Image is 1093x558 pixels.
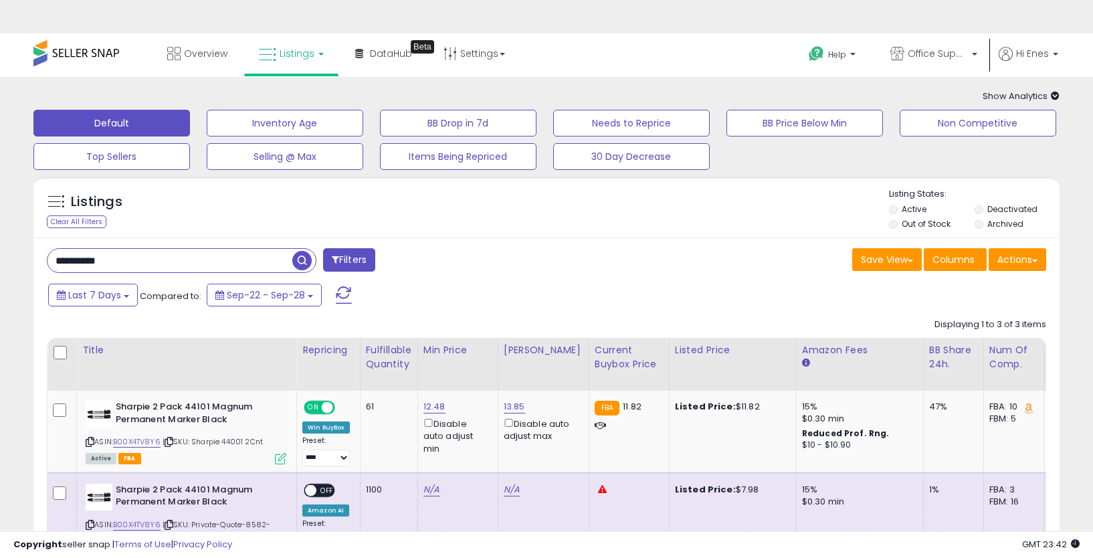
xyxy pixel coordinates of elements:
small: FBA [595,401,619,415]
div: BB Share 24h. [929,343,978,371]
div: ASIN: [86,401,286,463]
img: 41XEnID-huL._SL40_.jpg [86,484,112,510]
label: Out of Stock [902,218,951,229]
a: Settings [433,33,515,74]
span: Listings [280,47,314,60]
button: 30 Day Decrease [553,143,710,170]
button: Inventory Age [207,110,363,136]
div: $7.98 [675,484,786,496]
img: 41XEnID-huL._SL40_.jpg [86,401,112,428]
span: OFF [333,402,355,413]
button: Non Competitive [900,110,1056,136]
div: Clear All Filters [47,215,106,228]
div: 1% [929,484,973,496]
button: Actions [989,248,1046,271]
button: Default [33,110,190,136]
div: $11.82 [675,401,786,413]
div: [PERSON_NAME] [504,343,583,357]
a: Help [798,35,869,77]
span: ON [305,402,322,413]
div: $10 - $10.90 [802,440,913,451]
small: Amazon Fees. [802,357,810,369]
a: Terms of Use [114,538,171,551]
a: B00X4TV8Y6 [113,436,161,448]
button: Needs to Reprice [553,110,710,136]
span: Office Suppliers [908,47,968,60]
div: FBM: 5 [989,413,1033,425]
div: Amazon Fees [802,343,918,357]
label: Deactivated [987,203,1037,215]
a: DataHub [345,33,422,74]
div: 1100 [366,484,407,496]
b: Sharpie 2 Pack 44101 Magnum Permanent Marker Black [116,484,278,512]
span: Sep-22 - Sep-28 [227,288,305,302]
div: Amazon AI [302,504,349,517]
p: Listing States: [889,188,1060,201]
b: Listed Price: [675,483,736,496]
button: BB Drop in 7d [380,110,536,136]
div: Min Price [423,343,492,357]
span: | SKU: Sharpie 44001 2Cnt [163,436,263,447]
span: Columns [932,253,975,266]
a: Office Suppliers [880,33,987,77]
span: Show Analytics [983,90,1060,102]
div: Preset: [302,436,350,466]
a: Overview [157,33,237,74]
span: Help [828,49,846,60]
label: Archived [987,218,1023,229]
a: Privacy Policy [173,538,232,551]
span: Hi Enes [1016,47,1049,60]
b: Listed Price: [675,400,736,413]
div: $0.30 min [802,413,913,425]
div: Fulfillable Quantity [366,343,412,371]
button: Items Being Repriced [380,143,536,170]
span: 11.82 [623,400,641,413]
div: Current Buybox Price [595,343,664,371]
b: Sharpie 2 Pack 44101 Magnum Permanent Marker Black [116,401,278,429]
div: Tooltip anchor [411,40,434,54]
div: seller snap | | [13,539,232,551]
div: 47% [929,401,973,413]
div: Num of Comp. [989,343,1038,371]
div: Win BuyBox [302,422,350,434]
div: Repricing [302,343,355,357]
span: Last 7 Days [68,288,121,302]
button: BB Price Below Min [726,110,883,136]
div: $0.30 min [802,496,913,508]
a: Hi Enes [999,47,1058,77]
div: 61 [366,401,407,413]
label: Active [902,203,926,215]
h5: Listings [71,193,122,211]
a: Listings [249,33,334,74]
div: FBA: 3 [989,484,1033,496]
span: All listings currently available for purchase on Amazon [86,453,116,464]
div: Displaying 1 to 3 of 3 items [934,318,1046,331]
i: Get Help [808,45,825,62]
button: Sep-22 - Sep-28 [207,284,322,306]
a: 12.48 [423,400,445,413]
button: Last 7 Days [48,284,138,306]
div: Disable auto adjust max [504,416,579,442]
span: DataHub [370,47,412,60]
div: Listed Price [675,343,791,357]
button: Top Sellers [33,143,190,170]
div: FBM: 16 [989,496,1033,508]
div: FBA: 10 [989,401,1033,413]
span: OFF [316,484,338,496]
button: Columns [924,248,987,271]
span: 2025-10-6 23:42 GMT [1022,538,1080,551]
div: Title [82,343,291,357]
button: Save View [852,248,922,271]
a: 13.85 [504,400,525,413]
strong: Copyright [13,538,62,551]
a: N/A [423,483,439,496]
span: Compared to: [140,290,201,302]
button: Filters [323,248,375,272]
span: FBA [118,453,141,464]
button: Selling @ Max [207,143,363,170]
div: 15% [802,401,913,413]
b: Reduced Prof. Rng. [802,428,890,439]
a: N/A [504,483,520,496]
div: Disable auto adjust min [423,416,488,455]
div: 15% [802,484,913,496]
